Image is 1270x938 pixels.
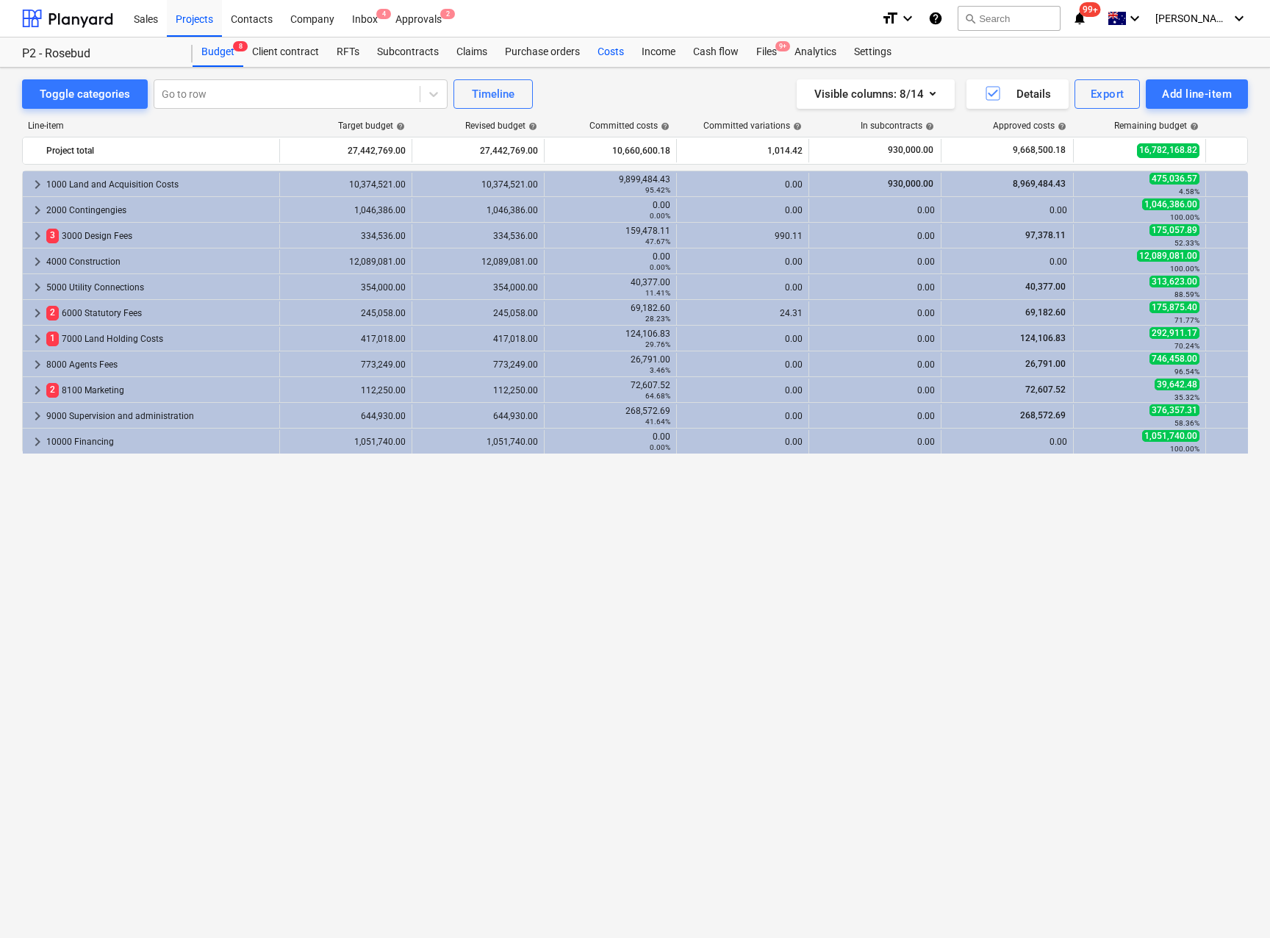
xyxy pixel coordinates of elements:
a: Settings [845,37,900,67]
small: 47.67% [645,237,670,246]
div: 773,249.00 [286,359,406,370]
span: help [393,122,405,131]
div: 0.00 [815,257,935,267]
div: 0.00 [550,200,670,221]
span: 1 [46,332,59,346]
div: 0.00 [815,385,935,395]
div: 0.00 [815,411,935,421]
div: 9000 Supervision and administration [46,404,273,428]
span: 2 [440,9,455,19]
div: 0.00 [947,437,1067,447]
div: 24.31 [683,308,803,318]
div: 5000 Utility Connections [46,276,273,299]
div: 1,046,386.00 [286,205,406,215]
div: 6000 Statutory Fees [46,301,273,325]
div: 1,014.42 [683,139,803,162]
small: 95.42% [645,186,670,194]
div: Committed variations [703,121,802,131]
div: 112,250.00 [286,385,406,395]
span: 930,000.00 [886,179,935,189]
a: Budget8 [193,37,243,67]
span: 1,046,386.00 [1142,198,1199,210]
div: 159,478.11 [550,226,670,246]
i: notifications [1072,10,1087,27]
a: Files9+ [747,37,786,67]
span: help [1187,122,1199,131]
div: 0.00 [683,257,803,267]
span: keyboard_arrow_right [29,356,46,373]
span: 475,036.57 [1149,173,1199,185]
span: 2 [46,383,59,397]
div: 3000 Design Fees [46,224,273,248]
span: help [525,122,537,131]
div: Revised budget [465,121,537,131]
span: 12,089,081.00 [1137,250,1199,262]
small: 64.68% [645,392,670,400]
button: Visible columns:8/14 [797,79,955,109]
span: keyboard_arrow_right [29,407,46,425]
span: 175,057.89 [1149,224,1199,236]
small: 11.41% [645,289,670,297]
div: 644,930.00 [418,411,538,421]
div: 69,182.60 [550,303,670,323]
div: 112,250.00 [418,385,538,395]
small: 28.23% [645,315,670,323]
span: 9,668,500.18 [1011,144,1067,157]
span: 124,106.83 [1019,333,1067,343]
span: 9+ [775,41,790,51]
div: 12,089,081.00 [418,257,538,267]
div: 354,000.00 [286,282,406,293]
span: 16,782,168.82 [1137,143,1199,157]
a: Income [633,37,684,67]
small: 35.32% [1174,393,1199,401]
a: Claims [448,37,496,67]
span: 2 [46,306,59,320]
button: Toggle categories [22,79,148,109]
div: 0.00 [550,251,670,272]
span: 40,377.00 [1024,282,1067,292]
div: Client contract [243,37,328,67]
small: 52.33% [1174,239,1199,247]
button: Search [958,6,1061,31]
div: 0.00 [815,231,935,241]
div: 1,051,740.00 [286,437,406,447]
span: 4 [376,9,391,19]
span: keyboard_arrow_right [29,433,46,451]
div: 0.00 [683,437,803,447]
span: help [790,122,802,131]
small: 100.00% [1170,265,1199,273]
div: 0.00 [815,308,935,318]
div: 10000 Financing [46,430,273,454]
div: 1,046,386.00 [418,205,538,215]
div: Export [1091,85,1124,104]
small: 0.00% [650,212,670,220]
a: Cash flow [684,37,747,67]
span: 268,572.69 [1019,410,1067,420]
div: 8100 Marketing [46,379,273,402]
i: keyboard_arrow_down [1126,10,1144,27]
small: 71.77% [1174,316,1199,324]
div: 245,058.00 [286,308,406,318]
div: 773,249.00 [418,359,538,370]
div: 0.00 [683,205,803,215]
span: 3 [46,229,59,243]
div: 124,106.83 [550,329,670,349]
small: 58.36% [1174,419,1199,427]
div: 8000 Agents Fees [46,353,273,376]
small: 0.00% [650,443,670,451]
small: 29.76% [645,340,670,348]
div: 0.00 [815,334,935,344]
div: Line-item [22,121,279,131]
a: RFTs [328,37,368,67]
span: 930,000.00 [886,144,935,157]
div: 10,374,521.00 [286,179,406,190]
div: 0.00 [947,205,1067,215]
i: format_size [881,10,899,27]
div: 0.00 [683,359,803,370]
a: Purchase orders [496,37,589,67]
div: 245,058.00 [418,308,538,318]
span: [PERSON_NAME] [1155,12,1229,24]
small: 70.24% [1174,342,1199,350]
div: 334,536.00 [286,231,406,241]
